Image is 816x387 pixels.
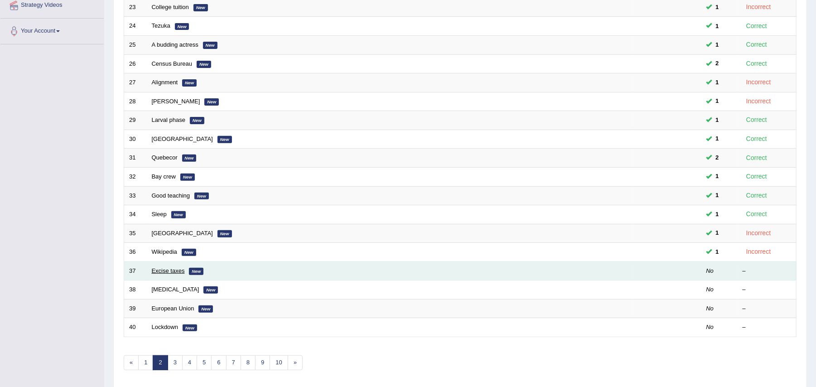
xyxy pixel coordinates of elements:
[203,42,217,49] em: New
[288,355,303,370] a: »
[180,174,195,181] em: New
[182,155,197,162] em: New
[124,224,147,243] td: 35
[152,192,190,199] a: Good teaching
[0,19,104,41] a: Your Account
[182,355,197,370] a: 4
[743,209,771,219] div: Correct
[241,355,256,370] a: 8
[124,355,139,370] a: «
[152,4,189,10] a: College tuition
[171,211,186,218] em: New
[152,173,176,180] a: Bay crew
[190,117,204,124] em: New
[124,261,147,281] td: 37
[152,79,178,86] a: Alignment
[124,17,147,36] td: 24
[189,268,203,275] em: New
[217,230,232,237] em: New
[152,286,199,293] a: [MEDICAL_DATA]
[712,247,723,257] span: You cannot take this question anymore
[743,323,792,332] div: –
[182,79,197,87] em: New
[124,54,147,73] td: 26
[194,193,209,200] em: New
[152,135,213,142] a: [GEOGRAPHIC_DATA]
[712,134,723,144] span: You cannot take this question anymore
[152,230,213,237] a: [GEOGRAPHIC_DATA]
[175,23,189,30] em: New
[270,355,288,370] a: 10
[124,111,147,130] td: 29
[124,149,147,168] td: 31
[197,355,212,370] a: 5
[124,130,147,149] td: 30
[712,59,723,68] span: You cannot take this question anymore
[712,116,723,125] span: You cannot take this question anymore
[152,60,193,67] a: Census Bureau
[255,355,270,370] a: 9
[153,355,168,370] a: 2
[743,171,771,182] div: Correct
[743,58,771,69] div: Correct
[743,39,771,50] div: Correct
[124,92,147,111] td: 28
[152,248,177,255] a: Wikipedia
[182,249,196,256] em: New
[712,228,723,238] span: You cannot take this question anymore
[197,61,211,68] em: New
[203,286,218,294] em: New
[743,267,792,276] div: –
[712,172,723,181] span: You cannot take this question anymore
[743,228,775,238] div: Incorrect
[124,36,147,55] td: 25
[743,247,775,257] div: Incorrect
[712,153,723,163] span: You cannot take this question anymore
[712,40,723,49] span: You cannot take this question anymore
[712,78,723,87] span: You cannot take this question anymore
[217,136,232,143] em: New
[226,355,241,370] a: 7
[712,97,723,106] span: You cannot take this question anymore
[743,305,792,313] div: –
[124,205,147,224] td: 34
[152,116,185,123] a: Larval phase
[706,286,714,293] em: No
[152,22,170,29] a: Tezuka
[124,73,147,92] td: 27
[706,267,714,274] em: No
[743,77,775,87] div: Incorrect
[743,21,771,31] div: Correct
[712,21,723,31] span: You cannot take this question anymore
[183,324,197,332] em: New
[152,324,179,330] a: Lockdown
[712,2,723,12] span: You cannot take this question anymore
[152,154,178,161] a: Quebecor
[124,281,147,300] td: 38
[743,190,771,201] div: Correct
[743,153,771,163] div: Correct
[743,96,775,106] div: Incorrect
[198,305,213,313] em: New
[152,211,167,218] a: Sleep
[124,318,147,337] td: 40
[124,167,147,186] td: 32
[706,305,714,312] em: No
[211,355,226,370] a: 6
[743,115,771,125] div: Correct
[193,4,208,11] em: New
[204,98,219,106] em: New
[152,41,198,48] a: A budding actress
[743,285,792,294] div: –
[152,267,185,274] a: Excise taxes
[152,305,194,312] a: European Union
[743,2,775,12] div: Incorrect
[706,324,714,330] em: No
[124,186,147,205] td: 33
[168,355,183,370] a: 3
[712,210,723,219] span: You cannot take this question anymore
[138,355,153,370] a: 1
[124,299,147,318] td: 39
[743,134,771,144] div: Correct
[124,243,147,262] td: 36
